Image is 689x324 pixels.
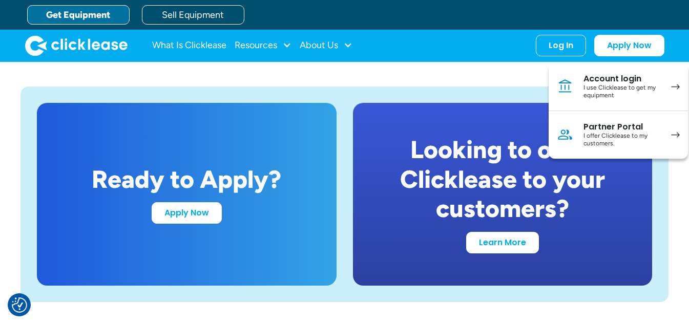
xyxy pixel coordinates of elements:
[671,132,680,138] img: arrow
[12,297,27,313] button: Consent Preferences
[549,40,573,51] div: Log In
[557,78,573,95] img: Bank icon
[583,74,661,84] div: Account login
[549,111,688,159] a: Partner PortalI offer Clicklease to my customers.
[378,135,628,224] div: Looking to offer Clicklease to your customers?
[466,232,539,253] a: Learn More
[152,35,226,56] a: What Is Clicklease
[549,63,688,111] a: Account loginI use Clicklease to get my equipment
[235,35,291,56] div: Resources
[142,5,244,25] a: Sell Equipment
[583,84,661,100] div: I use Clicklease to get my equipment
[25,35,128,56] a: home
[557,126,573,143] img: Person icon
[92,165,281,195] div: Ready to Apply?
[12,297,27,313] img: Revisit consent button
[594,35,664,56] a: Apply Now
[300,35,352,56] div: About Us
[549,63,688,159] nav: Log In
[583,132,661,148] div: I offer Clicklease to my customers.
[583,122,661,132] div: Partner Portal
[671,84,680,90] img: arrow
[25,35,128,56] img: Clicklease logo
[27,5,130,25] a: Get Equipment
[152,202,222,224] a: Apply Now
